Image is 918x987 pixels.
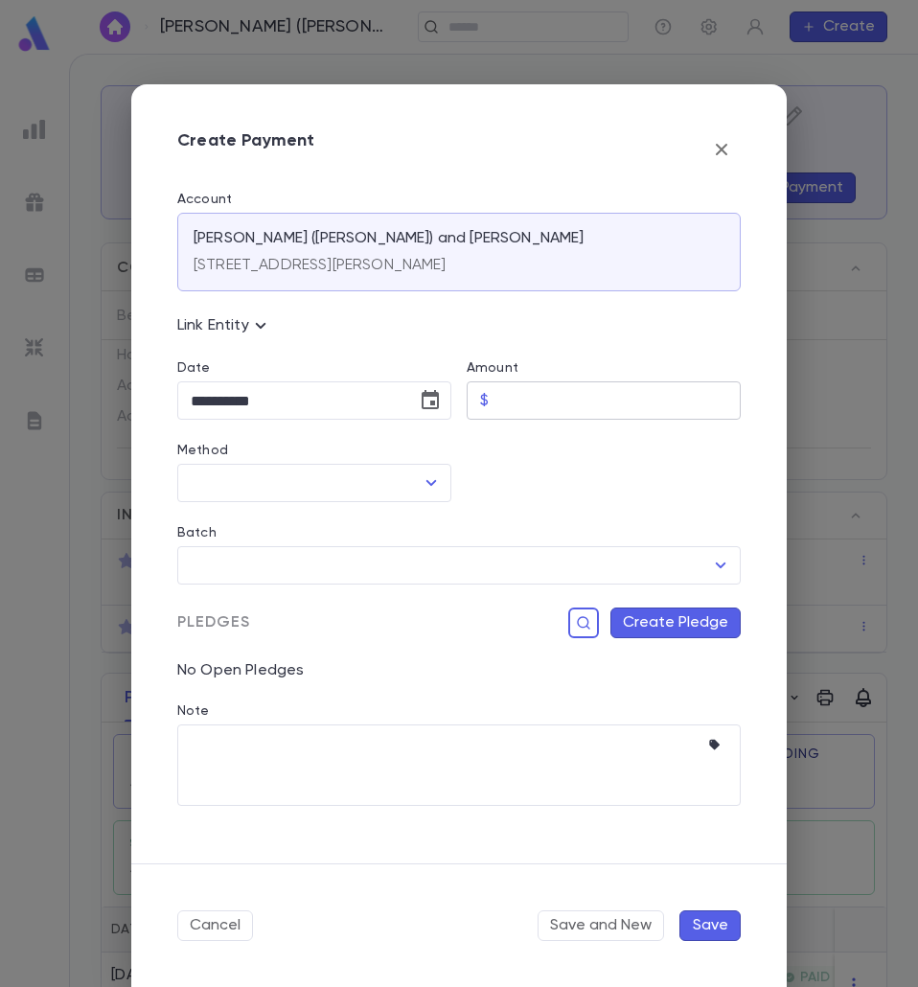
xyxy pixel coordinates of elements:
button: Choose date, selected date is Sep 10, 2025 [411,381,449,420]
button: Save [679,910,741,941]
label: Amount [467,360,518,376]
button: Save and New [538,910,664,941]
button: Cancel [177,910,253,941]
p: [STREET_ADDRESS][PERSON_NAME] [194,256,447,275]
label: Account [177,192,741,207]
p: Create Payment [177,130,315,169]
div: No Open Pledges [162,638,741,680]
label: Batch [177,525,217,540]
button: Create Pledge [610,608,741,638]
button: Open [707,552,734,579]
button: Open [418,470,445,496]
label: Note [177,703,210,719]
label: Date [177,360,451,376]
p: $ [480,391,489,410]
p: [PERSON_NAME] ([PERSON_NAME]) and [PERSON_NAME] [194,229,585,248]
label: Method [177,443,228,458]
p: Link Entity [177,314,272,337]
span: Pledges [177,613,250,632]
